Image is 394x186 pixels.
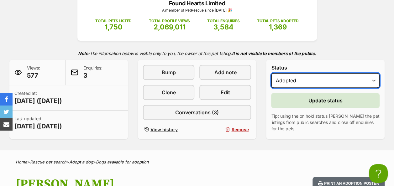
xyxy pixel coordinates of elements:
a: Add note [199,65,251,80]
p: Enquiries: [83,65,102,80]
a: Home [16,159,27,164]
p: Last updated: [14,116,62,131]
span: 1,369 [269,23,287,31]
span: Add note [214,69,236,76]
label: Status [271,65,380,70]
span: View history [150,126,178,133]
span: Remove [231,126,249,133]
a: Rescue pet search [30,159,66,164]
span: [DATE] ([DATE]) [14,96,62,105]
span: Update status [308,97,343,104]
a: Edit [199,85,251,100]
p: TOTAL PETS LISTED [95,18,132,24]
p: Tip: using the on hold status [PERSON_NAME] the pet listings from public searches and close off e... [271,113,380,132]
a: View history [143,125,195,134]
strong: Note: [78,51,90,56]
p: TOTAL ENQUIRIES [207,18,239,24]
button: Update status [271,93,380,108]
a: Adopt a dog [69,159,93,164]
span: 577 [27,71,40,80]
span: 2,069,011 [154,23,185,31]
span: 1,750 [105,23,123,31]
p: TOTAL PETS ADOPTED [257,18,299,24]
a: Conversations (3) [143,105,251,120]
span: Conversations (3) [175,109,219,116]
a: Clone [143,85,195,100]
p: TOTAL PROFILE VIEWS [149,18,190,24]
span: Edit [221,89,230,96]
span: [DATE] ([DATE]) [14,122,62,131]
span: Clone [162,89,176,96]
span: Bump [162,69,176,76]
p: A member of PetRescue since [DATE] 🎉 [87,8,307,13]
iframe: Help Scout Beacon - Open [369,164,388,183]
span: 3,584 [213,23,234,31]
a: Dogs available for adoption [96,159,149,164]
strong: It is not visible to members of the public. [232,51,316,56]
p: Views: [27,65,40,80]
p: Created at: [14,90,62,105]
button: Remove [199,125,251,134]
a: Bump [143,65,195,80]
p: The information below is visible only to you, the owner of this pet listing. [9,47,385,60]
span: 3 [83,71,102,80]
